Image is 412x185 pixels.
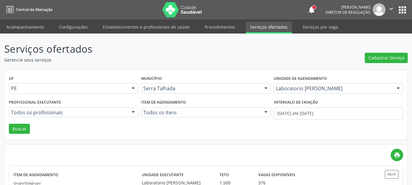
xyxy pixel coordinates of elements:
[307,5,316,14] button: notifications
[326,5,371,10] div: [PERSON_NAME]
[391,149,403,161] a: print
[385,3,397,16] button: 
[258,170,295,180] label: Vagas disponíveis
[4,41,287,57] p: Serviços ofertados
[274,98,318,107] label: Intervalo de criação
[397,5,408,15] button: apps
[274,74,327,84] label: Unidade de agendamento
[274,107,403,119] input: Selecione um intervalo
[4,5,52,15] a: Central de Marcação
[385,170,399,178] button: Abrir
[16,7,52,12] span: Central de Marcação
[141,74,162,84] label: Município
[143,109,258,116] span: Todos os itens
[394,152,400,158] i: print
[99,22,194,32] a: Estabelecimentos e profissionais de saúde
[220,170,229,180] label: Teto
[13,170,58,180] label: Item de agendamento
[9,98,61,107] label: Profissional executante
[9,124,30,134] button: Buscar
[200,22,239,32] a: Procedimentos
[141,98,186,107] label: Item de agendamento
[388,5,395,12] i: 
[2,22,48,32] a: Acompanhamento
[143,85,258,91] span: Serra Talhada
[142,170,184,180] label: Unidade executante
[373,3,385,16] img: img
[365,53,408,63] button: Cadastrar Serviço
[55,22,92,32] a: Configurações
[4,57,287,63] p: Gerencie seus serviços
[11,109,126,116] span: Todos os profissionais
[276,85,391,91] span: Laboratorio [PERSON_NAME]
[368,55,404,61] span: Cadastrar Serviço
[246,22,292,34] a: Serviços ofertados
[9,74,14,84] label: UF
[11,85,126,91] span: PE
[298,22,342,32] a: Serviços por vaga
[326,10,371,15] span: Diretor de regulação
